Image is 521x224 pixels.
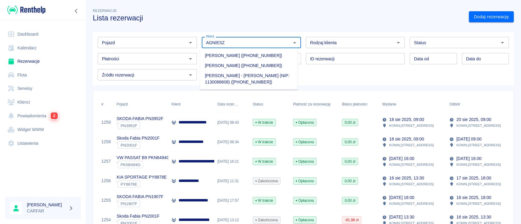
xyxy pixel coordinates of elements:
div: [DATE] 08:34 [214,132,250,152]
span: 0,00 zł [342,178,358,184]
p: 16 sie 2025, 18:00 [456,194,491,201]
div: Płatność za rezerwację [290,96,339,113]
div: Status [253,96,263,113]
li: [PERSON_NAME] ([PHONE_NUMBER]) [200,51,298,61]
span: PKN6494G [118,162,143,167]
div: Płatność za rezerwację [293,96,331,113]
p: 16 sie 2025, 13:30 [389,175,424,181]
p: [DATE] 16:00 [456,155,481,162]
span: Opłacona [293,159,316,164]
div: ` [117,200,163,207]
li: [PERSON_NAME] - [PERSON_NAME] (NIP: 1130088608) ([PHONE_NUMBER]) [200,71,298,87]
button: Sort [396,100,405,108]
p: SKODA FABIA PN1907F [117,194,163,200]
span: W trakcie [253,198,276,203]
div: Pojazd [117,96,128,113]
div: # [101,96,103,113]
span: PY8878E [118,182,140,187]
a: Flota [5,68,81,82]
a: Dodaj rezerwację [469,11,514,23]
p: 17 sie 2025, 18:00 [456,175,491,181]
a: Rezerwacje [5,55,81,68]
button: Sort [238,100,247,108]
div: [DATE] 16:21 [214,152,250,171]
div: Bilans płatności [339,96,379,113]
img: Renthelp logo [7,5,45,15]
span: W trakcie [253,120,276,125]
a: Dashboard [5,27,81,41]
div: Status [250,96,290,113]
a: Powiadomienia2 [5,109,81,123]
div: ` [117,180,167,188]
span: Rezerwacje [93,9,117,12]
div: ` [117,141,160,149]
p: 20 sie 2025, 09:00 [456,116,491,123]
div: # [98,96,114,113]
div: [DATE] 08:43 [214,113,250,132]
span: W trakcie [253,139,276,145]
span: PN2001F [118,143,140,148]
p: KONIN , [STREET_ADDRESS] [456,142,501,148]
a: 1256 [101,178,111,184]
p: 18 sie 2025, 09:00 [389,136,424,142]
span: Opłacona [293,217,316,223]
div: [DATE] 11:31 [214,171,250,191]
input: DD.MM.YYYY [462,53,509,64]
span: 0,00 zł [342,198,358,203]
p: KONIN , [STREET_ADDRESS] [389,162,434,167]
p: [DATE] 16:00 [389,155,414,162]
span: 0,00 zł [342,159,358,164]
p: KONIN , [STREET_ADDRESS] [456,123,501,128]
a: Kalendarz [5,41,81,55]
p: 16 sie 2025, 13:30 [456,214,491,220]
label: Klient [206,34,214,39]
span: Zakończona [253,178,280,184]
p: [DATE] 18:00 [389,194,414,201]
span: Opłacona [293,198,316,203]
p: 18 sie 2025, 09:00 [389,116,424,123]
p: VW PASSAT B9 PKN6494G [117,155,170,161]
button: Otwórz [186,55,195,63]
button: Zwiń nawigację [72,7,81,15]
p: [DATE] 09:00 [456,136,481,142]
div: Odbiór [446,96,513,113]
span: PN3952F [118,123,140,128]
a: 1255 [101,197,111,204]
span: Opłacona [293,178,316,184]
a: 1259 [101,119,111,126]
p: KONIN , [STREET_ADDRESS] [456,201,501,206]
div: Data rezerwacji [214,96,250,113]
p: SKODA FABIA PN3952F [117,116,163,122]
div: [DATE] 17:57 [214,191,250,210]
span: Zakończona [253,217,280,223]
p: KIA SPORTAGE PY8878E [117,174,167,180]
p: KONIN , [STREET_ADDRESS] [456,181,501,187]
p: KONIN , [STREET_ADDRESS] [389,181,434,187]
p: KONIN , [STREET_ADDRESS] [389,123,434,128]
p: Skoda Fabia PN2001F [117,213,160,219]
p: KONIN , [STREET_ADDRESS] [389,201,434,206]
input: DD.MM.YYYY [410,53,457,64]
span: W trakcie [253,159,276,164]
div: Odbiór [449,96,460,113]
span: Opłacona [293,139,316,145]
a: 1258 [101,139,111,145]
div: Klient [168,96,214,113]
p: CARFAR [27,208,66,214]
span: 0,00 zł [342,139,358,145]
li: [PERSON_NAME] ([PHONE_NUMBER]) [200,61,298,71]
h6: [PERSON_NAME] [27,202,66,208]
div: Klient [172,96,181,113]
a: Ustawienia [5,137,81,150]
button: Sort [460,100,469,108]
div: Pojazd [114,96,168,113]
span: 0,00 zł [342,120,358,125]
div: ` [117,122,163,129]
button: Otwórz [498,38,507,47]
p: Skoda Fabia PN2001F [117,135,160,141]
a: Serwisy [5,82,81,95]
a: Widget WWW [5,123,81,137]
p: KONIN , [STREET_ADDRESS] [389,142,434,148]
p: KONIN , [STREET_ADDRESS] [456,162,501,167]
div: Wydanie [379,96,446,113]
